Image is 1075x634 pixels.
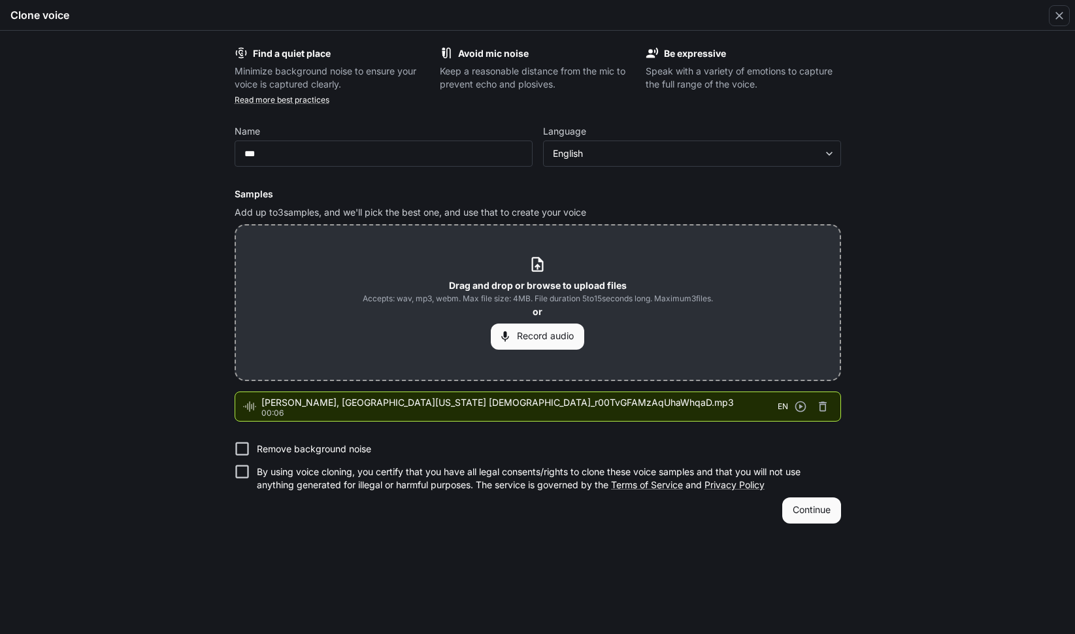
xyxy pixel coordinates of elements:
[704,479,765,490] a: Privacy Policy
[257,465,831,492] p: By using voice cloning, you certify that you have all legal consents/rights to clone these voice ...
[10,8,69,22] h5: Clone voice
[235,95,329,105] a: Read more best practices
[553,147,819,160] div: English
[261,409,778,417] p: 00:06
[235,206,841,219] p: Add up to 3 samples, and we'll pick the best one, and use that to create your voice
[261,396,778,409] span: [PERSON_NAME], [GEOGRAPHIC_DATA][US_STATE] [DEMOGRAPHIC_DATA]_r00TvGFAMzAqUhaWhqaD.mp3
[782,497,841,524] button: Continue
[253,48,331,59] b: Find a quiet place
[611,479,683,490] a: Terms of Service
[363,292,713,305] span: Accepts: wav, mp3, webm. Max file size: 4MB. File duration 5 to 15 seconds long. Maximum 3 files.
[533,306,542,317] b: or
[543,127,586,136] p: Language
[778,400,788,413] span: EN
[235,188,841,201] h6: Samples
[458,48,529,59] b: Avoid mic noise
[449,280,627,291] b: Drag and drop or browse to upload files
[257,442,371,456] p: Remove background noise
[235,127,260,136] p: Name
[440,65,635,91] p: Keep a reasonable distance from the mic to prevent echo and plosives.
[235,65,430,91] p: Minimize background noise to ensure your voice is captured clearly.
[664,48,726,59] b: Be expressive
[544,147,840,160] div: English
[491,324,584,350] button: Record audio
[646,65,841,91] p: Speak with a variety of emotions to capture the full range of the voice.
